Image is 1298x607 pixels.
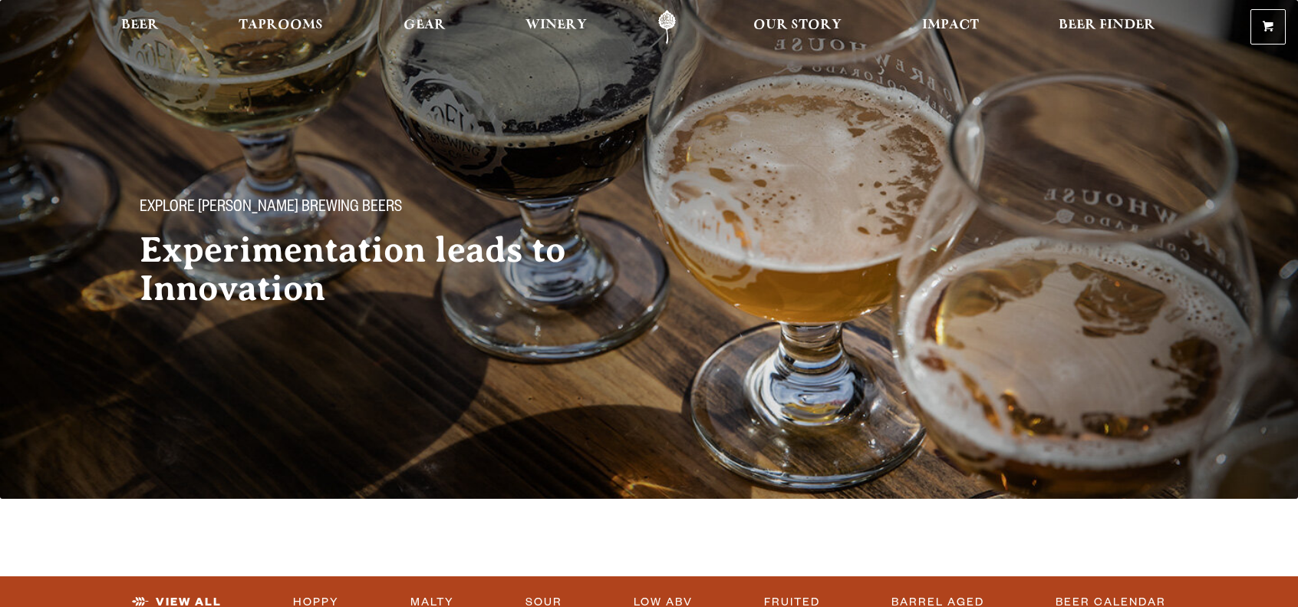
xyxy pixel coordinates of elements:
a: Gear [394,10,456,45]
span: Taprooms [239,19,323,31]
span: Gear [404,19,446,31]
span: Impact [922,19,979,31]
a: Our Story [743,10,852,45]
h2: Experimentation leads to Innovation [140,231,618,308]
a: Taprooms [229,10,333,45]
span: Beer [121,19,159,31]
span: Our Story [753,19,842,31]
a: Beer [111,10,169,45]
span: Explore [PERSON_NAME] Brewing Beers [140,199,402,219]
a: Winery [516,10,597,45]
a: Odell Home [638,10,696,45]
span: Winery [525,19,587,31]
a: Beer Finder [1049,10,1165,45]
a: Impact [912,10,989,45]
span: Beer Finder [1059,19,1155,31]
